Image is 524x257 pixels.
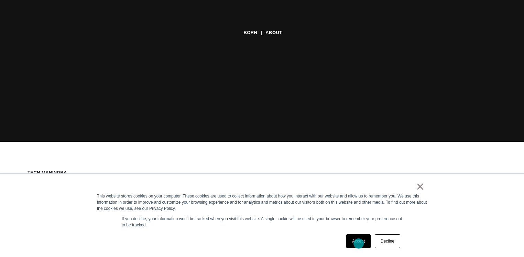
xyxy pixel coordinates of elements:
[97,193,427,212] div: This website stores cookies on your computer. These cookies are used to collect information about...
[243,28,257,38] a: BORN
[346,234,371,248] a: Accept
[265,28,282,38] a: About
[375,234,400,248] a: Decline
[416,183,424,190] a: ×
[122,216,402,228] p: If you decline, your information won’t be tracked when you visit this website. A single cookie wi...
[28,169,67,176] div: Tech Mahindra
